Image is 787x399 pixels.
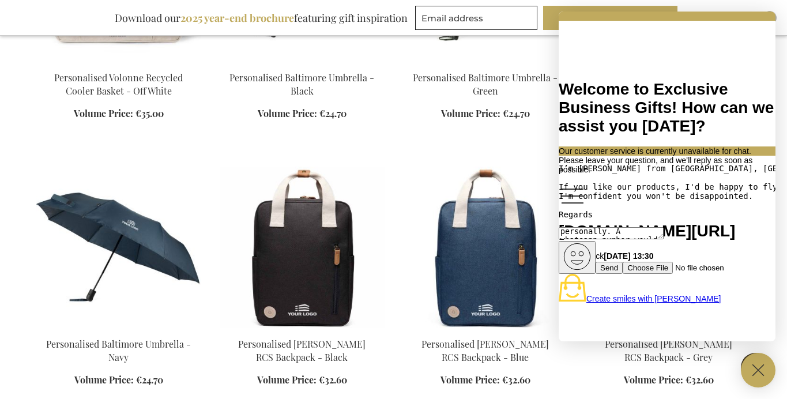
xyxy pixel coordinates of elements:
[415,6,537,30] input: Email address
[36,57,201,68] a: Personalised Volonne Recycled Cooler Basket - Off White
[54,71,183,97] a: Personalised Volonne Recycled Cooler Basket - Off White
[258,107,347,121] a: Volume Price: €24.70
[220,167,385,328] img: Personalised Sortino RCS Backpack - Black
[74,374,134,386] span: Volume Price:
[319,374,347,386] span: €32.60
[74,107,164,121] a: Volume Price: €35.00
[46,338,191,363] a: Personalised Baltimore Umbrella - Navy
[74,374,163,387] a: Volume Price: €24.70
[403,323,568,334] a: Personalised Sortino RCS Backpack - Blue
[421,338,549,363] a: Personalised [PERSON_NAME] RCS Backpack - Blue
[319,107,347,119] span: €24.70
[440,374,530,387] a: Volume Price: €32.60
[503,107,530,119] span: €24.70
[543,6,677,30] button: Download Brochure
[403,167,568,328] img: Personalised Sortino RCS Backpack - Blue
[741,353,775,387] iframe: belco-activator-frame
[403,57,568,68] a: Personalised Baltimore Umbrella - Green
[257,374,347,387] a: Volume Price: €32.60
[624,374,714,387] a: Volume Price: €32.60
[74,107,133,119] span: Volume Price:
[220,323,385,334] a: Personalised Sortino RCS Backpack - Black
[136,374,163,386] span: €24.70
[686,374,714,386] span: €32.60
[413,71,558,97] a: Personalised Baltimore Umbrella - Green
[238,338,366,363] a: Personalised [PERSON_NAME] RCS Backpack - Black
[229,71,374,97] a: Personalised Baltimore Umbrella - Black
[257,374,317,386] span: Volume Price:
[440,374,500,386] span: Volume Price:
[180,11,294,25] b: 2025 year-end brochure
[110,6,413,30] div: Download our featuring gift inspiration
[441,107,530,121] a: Volume Price: €24.70
[36,167,201,328] img: Personalised Baltimore Umbrella - Navy
[258,107,317,119] span: Volume Price:
[36,323,201,334] a: Personalised Baltimore Umbrella - Navy
[135,107,164,119] span: €35.00
[415,6,541,33] form: marketing offers and promotions
[763,11,777,25] div: Close
[441,107,500,119] span: Volume Price:
[502,374,530,386] span: €32.60
[220,57,385,68] a: Personalised Baltimore Umbrella - Black
[559,12,775,341] iframe: belco-messenger-frame
[624,374,683,386] span: Volume Price:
